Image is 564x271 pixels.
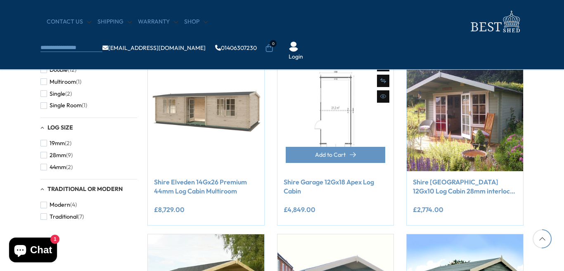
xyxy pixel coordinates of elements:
[315,152,346,158] span: Add to Cart
[284,177,388,196] a: Shire Garage 12Gx18 Apex Log Cabin
[413,206,443,213] ins: £2,774.00
[50,213,78,220] span: Traditional
[407,55,523,171] img: Shire Glenmore 12Gx10 Log Cabin 28mm interlock cladding - Best Shed
[78,213,84,220] span: (7)
[50,140,65,147] span: 19mm
[184,18,208,26] a: Shop
[102,45,206,51] a: [EMAIL_ADDRESS][DOMAIN_NAME]
[40,88,72,100] button: Single
[50,78,76,85] span: Multiroom
[65,90,72,97] span: (2)
[82,102,87,109] span: (1)
[47,124,73,131] span: Log Size
[50,201,70,208] span: Modern
[68,66,76,73] span: (12)
[50,66,68,73] span: Double
[65,140,71,147] span: (2)
[138,18,178,26] a: Warranty
[148,55,264,171] img: Shire Elveden 14Gx26 Premium Log Cabin Multiroom - Best Shed
[154,206,185,213] ins: £8,729.00
[270,40,277,47] span: 0
[40,199,77,211] button: Modern
[154,177,258,196] a: Shire Elveden 14Gx26 Premium 44mm Log Cabin Multiroom
[97,18,132,26] a: Shipping
[289,42,299,52] img: User Icon
[70,201,77,208] span: (4)
[40,161,73,173] button: 44mm
[7,238,59,264] inbox-online-store-chat: Shopify online store chat
[265,44,273,52] a: 0
[466,8,524,35] img: logo
[47,185,123,193] span: Traditional or Modern
[40,211,84,223] button: Traditional
[286,147,386,163] button: Add to Cart
[76,78,81,85] span: (1)
[289,53,303,61] a: Login
[40,99,87,111] button: Single Room
[277,55,394,171] img: Shire Garage 12Gx18 Apex Log Cabin - Best Shed
[50,102,82,109] span: Single Room
[284,206,315,213] ins: £4,849.00
[215,45,257,51] a: 01406307230
[40,76,81,88] button: Multiroom
[50,164,66,171] span: 44mm
[40,64,76,76] button: Double
[47,18,91,26] a: CONTACT US
[50,90,65,97] span: Single
[66,152,73,159] span: (9)
[50,152,66,159] span: 28mm
[40,137,71,149] button: 19mm
[40,149,73,161] button: 28mm
[66,164,73,171] span: (2)
[413,177,517,196] a: Shire [GEOGRAPHIC_DATA] 12Gx10 Log Cabin 28mm interlock cladding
